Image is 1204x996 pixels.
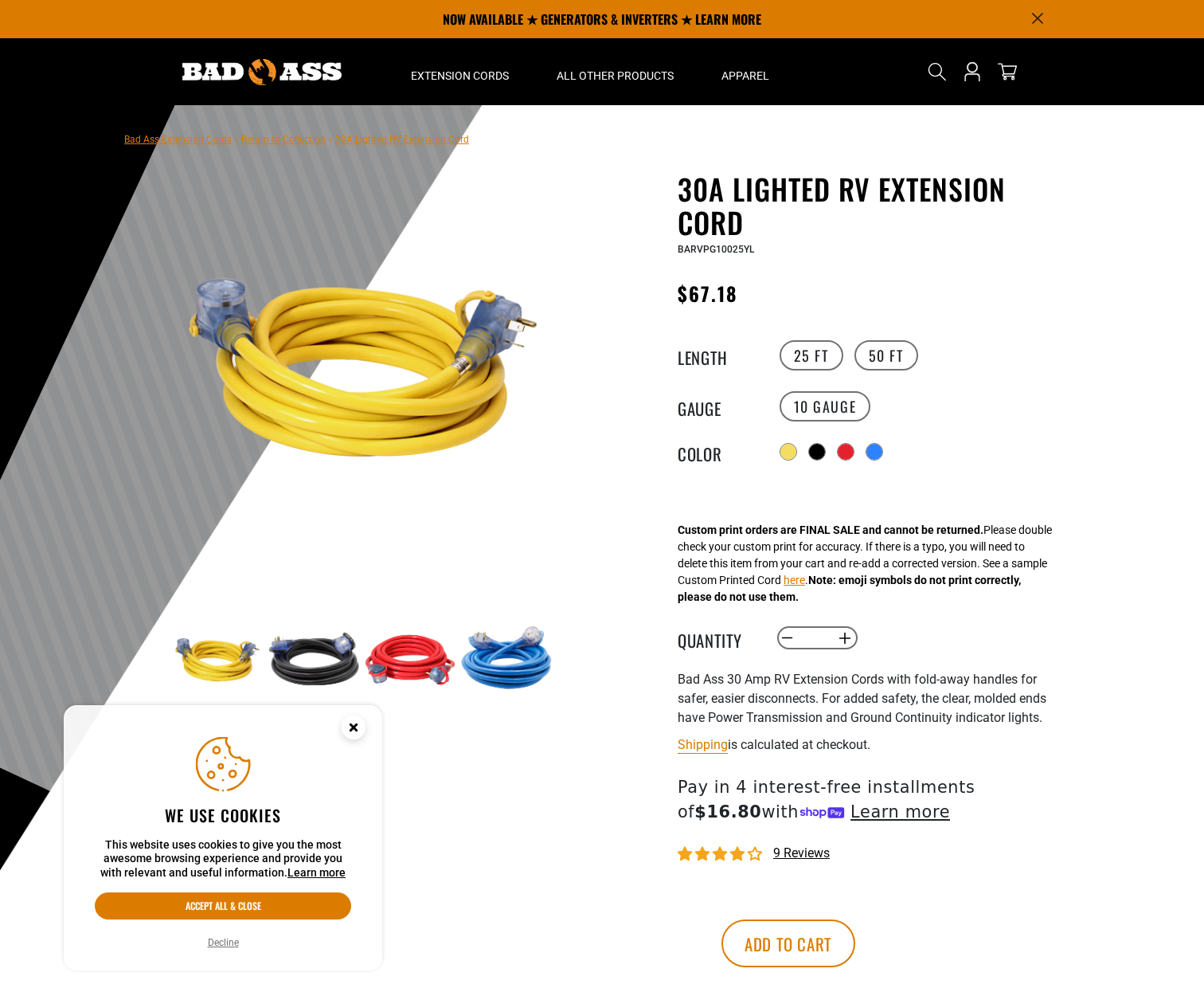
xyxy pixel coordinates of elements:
[678,279,738,308] span: $67.18
[721,920,855,967] button: Add to cart
[721,69,769,83] span: Apparel
[335,134,469,145] span: 30A Lighted RV Extension Cord
[124,129,469,148] nav: breadcrumbs
[329,134,332,145] span: ›
[678,628,757,649] label: Quantity
[241,134,326,145] a: Return to Collection
[387,38,533,105] summary: Extension Cords
[203,935,244,951] button: Decline
[95,805,351,825] h2: We use cookies
[95,892,351,920] button: Accept all & close
[780,391,871,422] label: 10 Gauge
[678,574,1021,603] strong: Note: emoji symbols do not print correctly, please do not use them.
[678,345,757,366] legend: Length
[460,614,553,706] img: blue
[678,672,1046,725] span: Bad Ass 30 Amp RV Extension Cords with fold-away handles for safer, easier disconnects. For added...
[678,441,757,462] legend: Color
[678,737,728,752] a: Shipping
[678,244,754,255] span: BARVPG10025YL
[678,847,765,862] span: 4.11 stars
[557,69,674,83] span: All Other Products
[171,175,555,559] img: yellow
[268,614,360,706] img: black
[287,866,346,879] a: Learn more
[678,522,1052,606] div: Please double check your custom print for accuracy. If there is a typo, you will need to delete t...
[171,614,264,706] img: yellow
[678,172,1068,239] h1: 30A Lighted RV Extension Cord
[64,705,382,971] aside: Cookie Consent
[411,69,509,83] span: Extension Cords
[678,396,757,417] legend: Gauge
[854,340,918,371] label: 50 FT
[124,134,232,145] a: Bad Ass Extension Cords
[235,134,238,145] span: ›
[364,614,456,706] img: red
[773,845,830,861] span: 9 reviews
[678,734,1068,755] div: is calculated at checkout.
[780,340,843,371] label: 25 FT
[924,59,950,84] summary: Search
[533,38,698,105] summary: All Other Products
[95,838,351,880] p: This website uses cookies to give you the most awesome browsing experience and provide you with r...
[784,572,805,589] button: here
[698,38,793,105] summary: Apparel
[182,59,342,85] img: Bad Ass Extension Cords
[678,523,983,536] strong: Custom print orders are FINAL SALE and cannot be returned.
